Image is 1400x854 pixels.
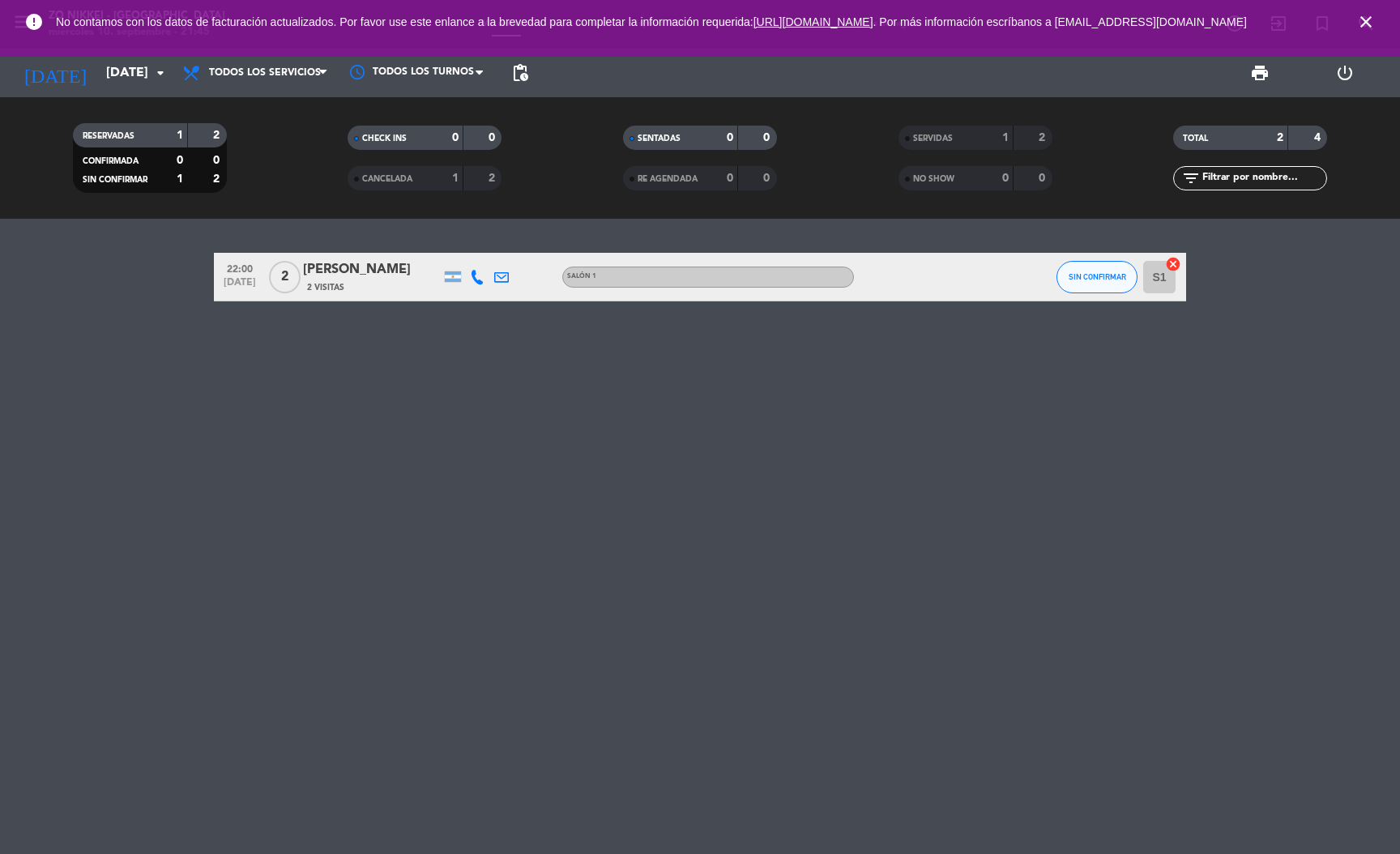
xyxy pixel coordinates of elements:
i: close [1356,12,1376,32]
span: No contamos con los datos de facturación actualizados. Por favor use este enlance a la brevedad p... [56,15,1247,28]
strong: 2 [213,173,223,185]
span: RESERVADAS [83,132,134,140]
strong: 0 [213,155,223,166]
span: Salón 1 [567,273,596,280]
span: Todos los servicios [209,67,321,79]
input: Filtrar por nombre... [1201,169,1326,187]
strong: 0 [177,155,183,166]
a: [URL][DOMAIN_NAME] [753,15,873,28]
strong: 0 [1002,173,1009,184]
i: cancel [1165,256,1181,272]
span: 22:00 [220,258,260,277]
div: LOG OUT [1303,49,1388,97]
span: SIN CONFIRMAR [83,176,147,184]
strong: 1 [177,173,183,185]
strong: 4 [1314,132,1324,143]
strong: 1 [452,173,459,184]
span: CONFIRMADA [83,157,139,165]
i: [DATE] [12,55,98,91]
strong: 0 [727,173,733,184]
i: filter_list [1181,169,1201,188]
i: error [24,12,44,32]
span: CANCELADA [362,175,412,183]
span: pending_actions [510,63,530,83]
span: SERVIDAS [913,135,953,143]
strong: 0 [1039,173,1048,184]
i: arrow_drop_down [151,63,170,83]
strong: 1 [1002,132,1009,143]
strong: 0 [489,132,498,143]
strong: 2 [213,130,223,141]
i: power_settings_new [1335,63,1355,83]
strong: 0 [452,132,459,143]
span: SIN CONFIRMAR [1069,272,1126,281]
button: SIN CONFIRMAR [1056,261,1137,293]
strong: 2 [489,173,498,184]
span: 2 [269,261,301,293]
span: CHECK INS [362,135,407,143]
strong: 0 [763,173,773,184]
strong: 2 [1039,132,1048,143]
span: 2 Visitas [307,281,344,294]
span: TOTAL [1183,135,1208,143]
span: RE AGENDADA [638,175,698,183]
strong: 1 [177,130,183,141]
strong: 0 [727,132,733,143]
span: NO SHOW [913,175,954,183]
div: [PERSON_NAME] [303,259,441,280]
a: . Por más información escríbanos a [EMAIL_ADDRESS][DOMAIN_NAME] [873,15,1247,28]
span: print [1250,63,1270,83]
span: SENTADAS [638,135,681,143]
span: [DATE] [220,277,260,296]
strong: 2 [1277,132,1283,143]
strong: 0 [763,132,773,143]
